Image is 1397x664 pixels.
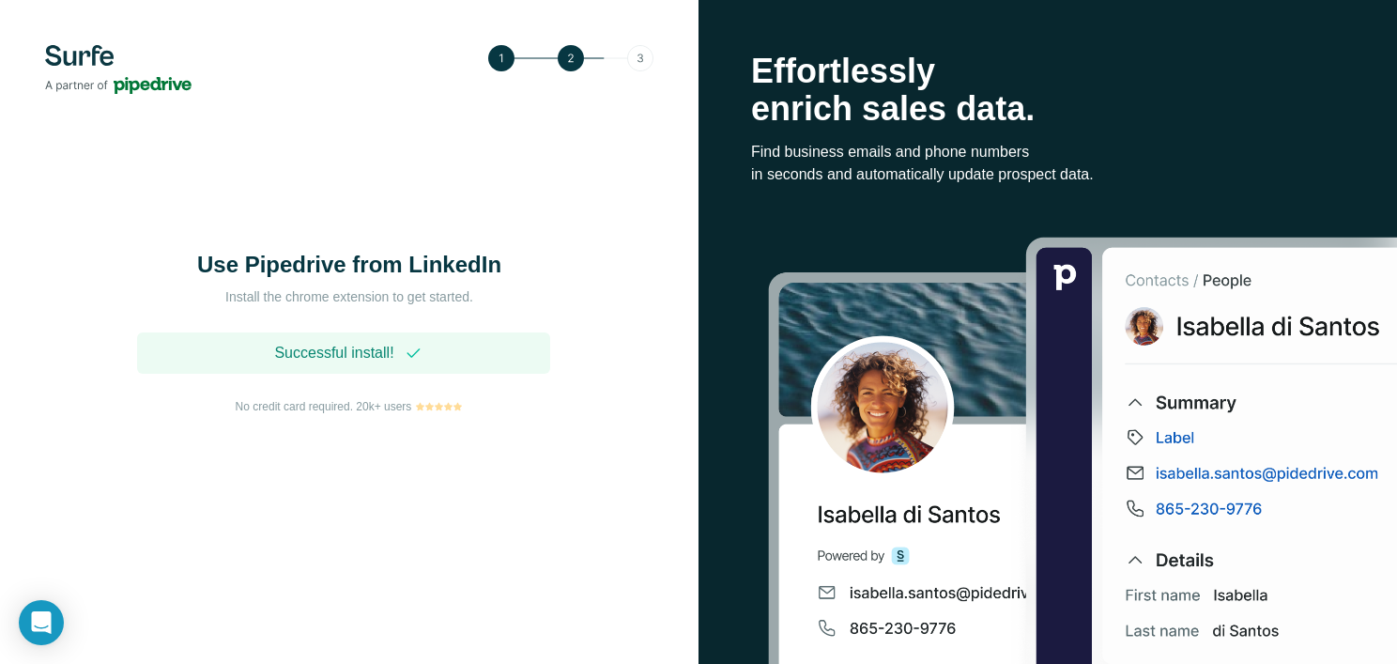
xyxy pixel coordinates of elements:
[751,90,1344,128] p: enrich sales data.
[236,398,412,415] span: No credit card required. 20k+ users
[768,235,1397,664] img: Surfe Stock Photo - Selling good vibes
[45,45,192,94] img: Surfe's logo
[751,163,1344,186] p: in seconds and automatically update prospect data.
[161,287,537,306] p: Install the chrome extension to get started.
[488,45,653,71] img: Step 2
[274,342,393,364] span: Successful install!
[19,600,64,645] div: Open Intercom Messenger
[751,141,1344,163] p: Find business emails and phone numbers
[751,53,1344,90] p: Effortlessly
[161,250,537,280] h1: Use Pipedrive from LinkedIn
